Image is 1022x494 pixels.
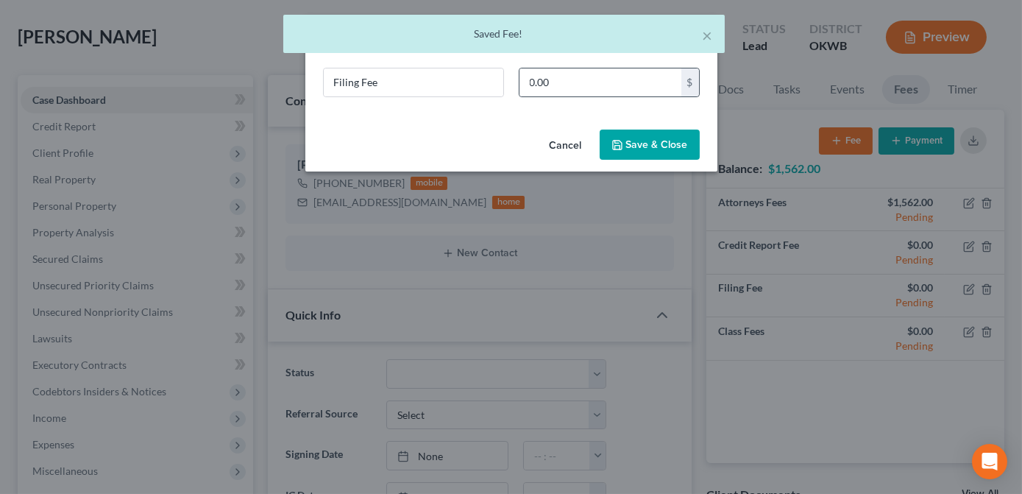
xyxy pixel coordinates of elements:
input: 0.00 [519,68,681,96]
div: Open Intercom Messenger [972,444,1007,479]
button: Save & Close [600,130,700,160]
div: $ [681,68,699,96]
input: Describe... [324,68,503,96]
button: Cancel [538,131,594,160]
button: × [703,27,713,44]
div: Saved Fee! [295,27,713,41]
